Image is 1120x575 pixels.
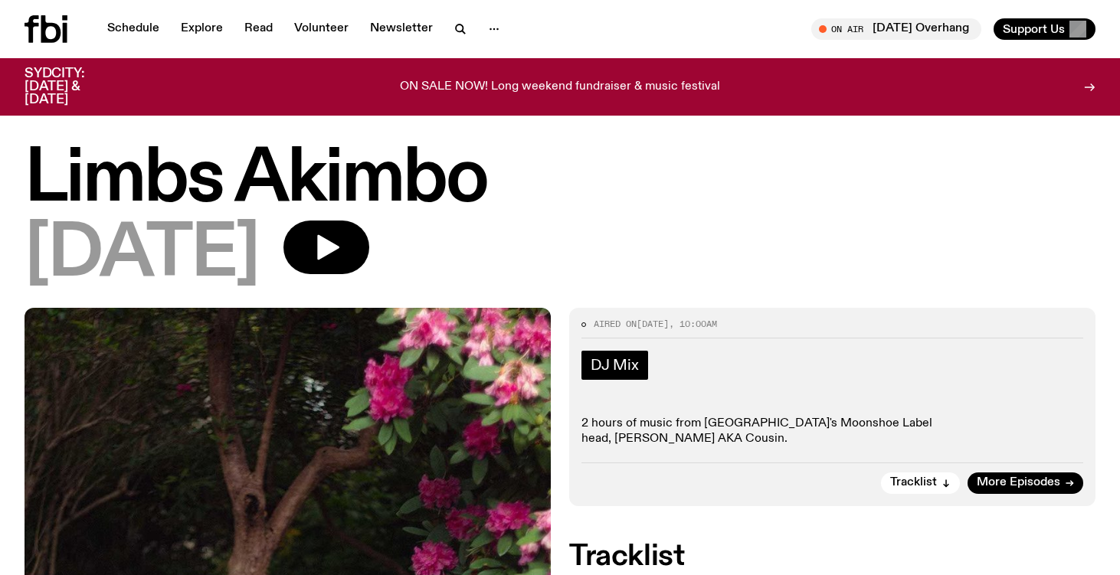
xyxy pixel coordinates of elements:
[890,477,937,488] span: Tracklist
[591,357,639,374] span: DJ Mix
[881,472,960,494] button: Tracklist
[811,18,981,40] button: On Air[DATE] Overhang
[637,318,669,330] span: [DATE]
[569,543,1095,570] h2: Tracklist
[400,80,720,94] p: ON SALE NOW! Long weekend fundraiser & music festival
[669,318,717,330] span: , 10:00am
[25,67,123,106] h3: SYDCITY: [DATE] & [DATE]
[361,18,442,40] a: Newsletter
[1003,22,1065,36] span: Support Us
[25,145,1095,214] h1: Limbs Akimbo
[172,18,232,40] a: Explore
[977,477,1060,488] span: More Episodes
[968,472,1083,494] a: More Episodes
[285,18,358,40] a: Volunteer
[98,18,169,40] a: Schedule
[235,18,282,40] a: Read
[25,221,259,289] span: [DATE]
[594,318,637,330] span: Aired on
[994,18,1095,40] button: Support Us
[581,351,648,380] a: DJ Mix
[581,417,1083,446] p: 2 hours of music from [GEOGRAPHIC_DATA]'s Moonshoe Label head, [PERSON_NAME] AKA Cousin.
